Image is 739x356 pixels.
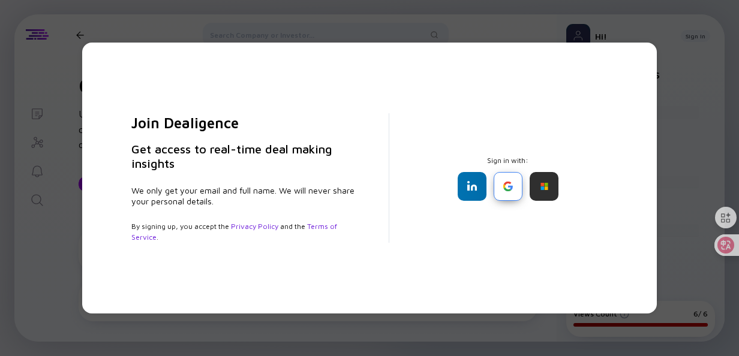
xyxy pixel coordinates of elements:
[131,142,360,171] h3: Get access to real-time deal making insights
[131,221,360,243] div: By signing up, you accept the and the .
[131,113,360,132] h2: Join Dealigence
[131,185,360,207] div: We only get your email and full name. We will never share your personal details.
[418,156,598,201] div: Sign in with:
[231,222,278,231] a: Privacy Policy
